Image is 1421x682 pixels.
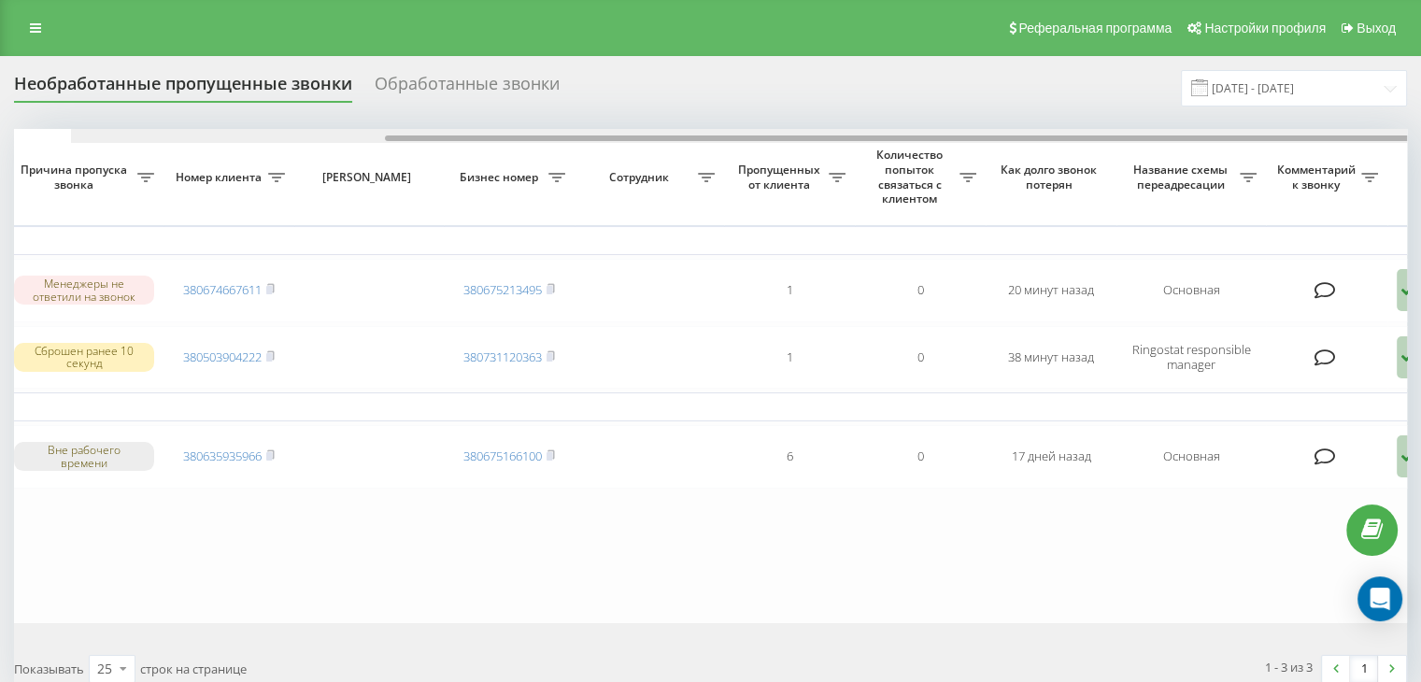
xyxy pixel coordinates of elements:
a: 380675166100 [463,448,542,464]
td: 1 [724,259,855,322]
td: 1 [724,326,855,390]
div: Необработанные пропущенные звонки [14,74,352,103]
a: 380731120363 [463,348,542,365]
td: 20 минут назад [986,259,1116,322]
span: Причина пропуска звонка [14,163,137,192]
a: 1 [1350,656,1378,682]
span: Количество попыток связаться с клиентом [864,148,959,206]
span: Как долго звонок потерян [1001,163,1101,192]
span: Комментарий к звонку [1275,163,1361,192]
span: Сотрудник [584,170,698,185]
span: Название схемы переадресации [1126,163,1240,192]
a: 380503904222 [183,348,262,365]
div: Обработанные звонки [375,74,560,103]
span: Показывать [14,661,84,677]
td: 0 [855,326,986,390]
div: Сброшен ранее 10 секунд [14,343,154,371]
div: Вне рабочего времени [14,442,154,470]
td: 6 [724,425,855,489]
div: 25 [97,660,112,678]
td: 38 минут назад [986,326,1116,390]
div: 1 - 3 из 3 [1265,658,1313,676]
span: Выход [1357,21,1396,36]
a: 380635935966 [183,448,262,464]
span: Бизнес номер [453,170,548,185]
span: Номер клиента [173,170,268,185]
td: Ringostat responsible manager [1116,326,1266,390]
td: Основная [1116,259,1266,322]
td: 17 дней назад [986,425,1116,489]
td: 0 [855,259,986,322]
a: 380674667611 [183,281,262,298]
span: Настройки профиля [1204,21,1326,36]
span: Пропущенных от клиента [733,163,829,192]
td: Основная [1116,425,1266,489]
span: [PERSON_NAME] [310,170,428,185]
div: Open Intercom Messenger [1357,576,1402,621]
a: 380675213495 [463,281,542,298]
span: строк на странице [140,661,247,677]
span: Реферальная программа [1018,21,1172,36]
div: Менеджеры не ответили на звонок [14,276,154,304]
td: 0 [855,425,986,489]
